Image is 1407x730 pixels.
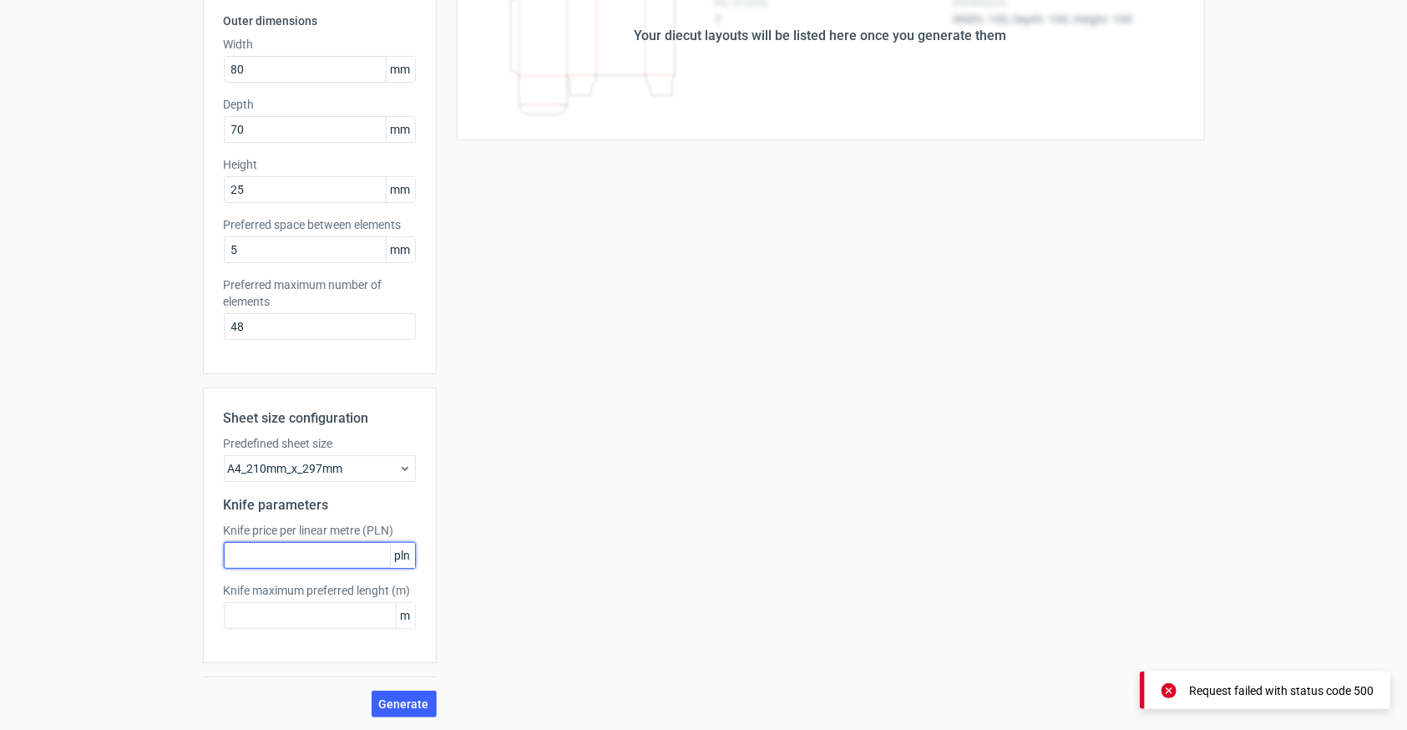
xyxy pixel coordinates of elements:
[635,26,1007,46] div: Your diecut layouts will be listed here once you generate them
[224,13,416,29] h3: Outer dimensions
[224,455,416,482] div: A4_210mm_x_297mm
[224,276,416,310] label: Preferred maximum number of elements
[386,57,415,82] span: mm
[379,698,429,710] span: Generate
[224,435,416,452] label: Predefined sheet size
[1189,682,1374,699] div: Request failed with status code 500
[386,237,415,262] span: mm
[224,216,416,233] label: Preferred space between elements
[224,582,416,599] label: Knife maximum preferred lenght (m)
[386,177,415,202] span: mm
[224,36,416,53] label: Width
[390,543,415,568] span: pln
[224,156,416,173] label: Height
[224,96,416,113] label: Depth
[396,603,415,628] span: m
[386,117,415,142] span: mm
[372,691,437,717] button: Generate
[224,495,416,515] h2: Knife parameters
[224,522,416,539] label: Knife price per linear metre (PLN)
[224,408,416,428] h2: Sheet size configuration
